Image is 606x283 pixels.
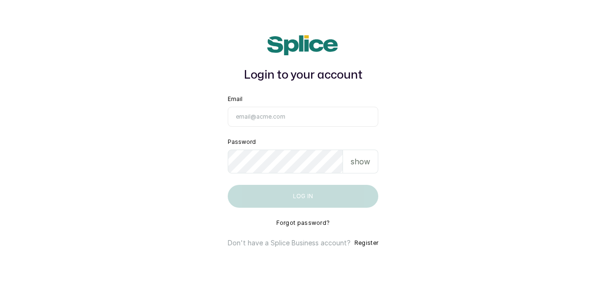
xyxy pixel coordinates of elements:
[228,67,378,84] h1: Login to your account
[354,238,378,248] button: Register
[228,238,351,248] p: Don't have a Splice Business account?
[351,156,370,167] p: show
[276,219,330,227] button: Forgot password?
[228,107,378,127] input: email@acme.com
[228,95,242,103] label: Email
[228,138,256,146] label: Password
[228,185,378,208] button: Log in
